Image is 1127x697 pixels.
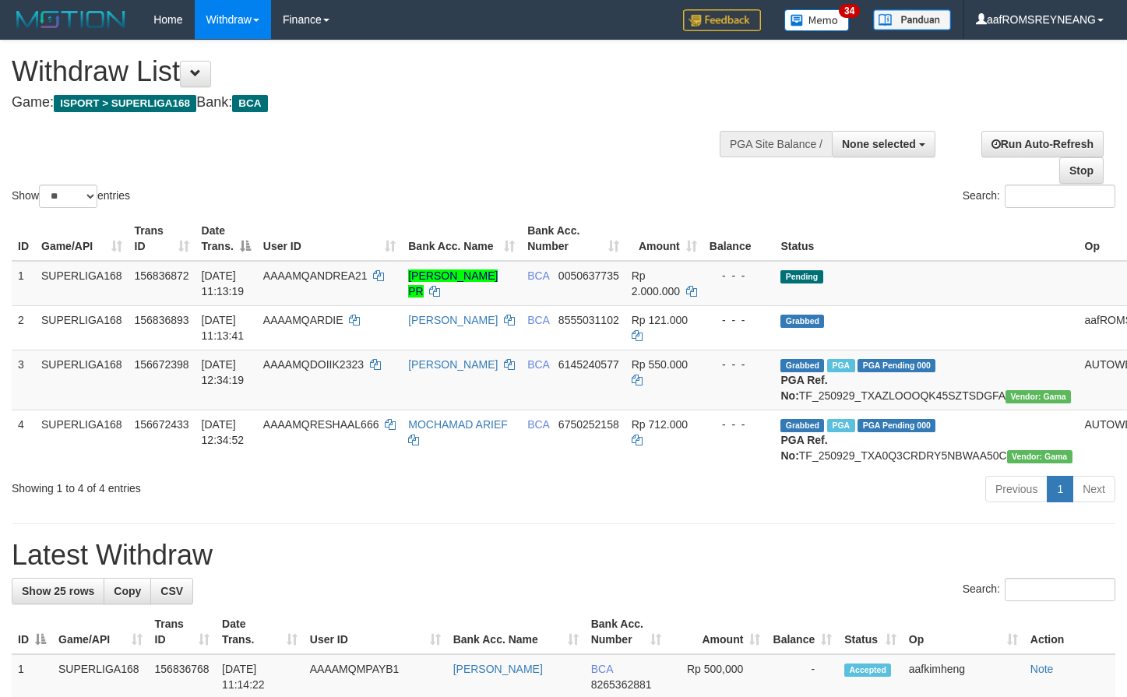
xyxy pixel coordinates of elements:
span: Pending [780,270,822,283]
span: [DATE] 12:34:52 [202,418,245,446]
h1: Latest Withdraw [12,540,1115,571]
a: [PERSON_NAME] [408,358,498,371]
span: 156836893 [135,314,189,326]
span: Copy 0050637735 to clipboard [558,269,619,282]
span: Rp 712.000 [632,418,688,431]
h1: Withdraw List [12,56,736,87]
th: Trans ID: activate to sort column ascending [149,610,217,654]
th: Op: activate to sort column ascending [903,610,1024,654]
span: Marked by aafsoycanthlai [827,359,854,372]
td: 2 [12,305,35,350]
th: ID: activate to sort column descending [12,610,52,654]
th: Bank Acc. Name: activate to sort column ascending [447,610,585,654]
span: BCA [527,358,549,371]
th: User ID: activate to sort column ascending [304,610,447,654]
a: Copy [104,578,151,604]
div: PGA Site Balance / [720,131,832,157]
a: [PERSON_NAME] PR [408,269,498,297]
a: Previous [985,476,1048,502]
span: Grabbed [780,315,824,328]
span: BCA [527,418,549,431]
span: PGA Pending [858,419,935,432]
img: MOTION_logo.png [12,8,130,31]
span: Vendor URL: https://trx31.1velocity.biz [1007,450,1072,463]
span: Copy [114,585,141,597]
th: Game/API: activate to sort column ascending [52,610,149,654]
th: Amount: activate to sort column ascending [625,216,703,261]
input: Search: [1005,578,1115,601]
td: 3 [12,350,35,410]
td: TF_250929_TXA0Q3CRDRY5NBWAA50C [774,410,1078,470]
select: Showentries [39,185,97,208]
span: 156672433 [135,418,189,431]
span: AAAAMQDOIIK2323 [263,358,364,371]
a: CSV [150,578,193,604]
label: Search: [963,185,1115,208]
a: Run Auto-Refresh [981,131,1104,157]
span: BCA [232,95,267,112]
span: AAAAMQRESHAAL666 [263,418,379,431]
th: Bank Acc. Name: activate to sort column ascending [402,216,521,261]
a: Next [1072,476,1115,502]
img: panduan.png [873,9,951,30]
th: Bank Acc. Number: activate to sort column ascending [521,216,625,261]
th: Status [774,216,1078,261]
label: Show entries [12,185,130,208]
input: Search: [1005,185,1115,208]
span: Grabbed [780,419,824,432]
span: [DATE] 12:34:19 [202,358,245,386]
label: Search: [963,578,1115,601]
span: Copy 8555031102 to clipboard [558,314,619,326]
a: 1 [1047,476,1073,502]
div: - - - [710,417,769,432]
span: None selected [842,138,916,150]
th: Date Trans.: activate to sort column descending [195,216,257,261]
span: Rp 550.000 [632,358,688,371]
td: SUPERLIGA168 [35,305,129,350]
td: SUPERLIGA168 [35,261,129,306]
span: BCA [527,269,549,282]
span: PGA Pending [858,359,935,372]
td: SUPERLIGA168 [35,410,129,470]
div: - - - [710,357,769,372]
th: Balance [703,216,775,261]
button: None selected [832,131,935,157]
b: PGA Ref. No: [780,374,827,402]
span: 34 [839,4,860,18]
td: SUPERLIGA168 [35,350,129,410]
td: 1 [12,261,35,306]
a: [PERSON_NAME] [453,663,543,675]
td: TF_250929_TXAZLOOOQK45SZTSDGFA [774,350,1078,410]
span: CSV [160,585,183,597]
span: ISPORT > SUPERLIGA168 [54,95,196,112]
a: Stop [1059,157,1104,184]
span: Rp 2.000.000 [632,269,680,297]
span: Accepted [844,664,891,677]
span: AAAAMQARDIE [263,314,343,326]
th: Date Trans.: activate to sort column ascending [216,610,304,654]
div: - - - [710,268,769,283]
a: MOCHAMAD ARIEF [408,418,508,431]
th: Trans ID: activate to sort column ascending [129,216,195,261]
span: [DATE] 11:13:19 [202,269,245,297]
span: Copy 6750252158 to clipboard [558,418,619,431]
img: Feedback.jpg [683,9,761,31]
span: Copy 6145240577 to clipboard [558,358,619,371]
th: ID [12,216,35,261]
img: Button%20Memo.svg [784,9,850,31]
span: Marked by aafsoycanthlai [827,419,854,432]
th: Action [1024,610,1115,654]
a: Note [1030,663,1054,675]
span: Copy 8265362881 to clipboard [591,678,652,691]
th: Amount: activate to sort column ascending [667,610,767,654]
span: BCA [591,663,613,675]
th: Game/API: activate to sort column ascending [35,216,129,261]
span: Vendor URL: https://trx31.1velocity.biz [1005,390,1071,403]
th: Status: activate to sort column ascending [838,610,903,654]
span: Show 25 rows [22,585,94,597]
span: Grabbed [780,359,824,372]
span: 156672398 [135,358,189,371]
div: Showing 1 to 4 of 4 entries [12,474,458,496]
div: - - - [710,312,769,328]
th: User ID: activate to sort column ascending [257,216,402,261]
